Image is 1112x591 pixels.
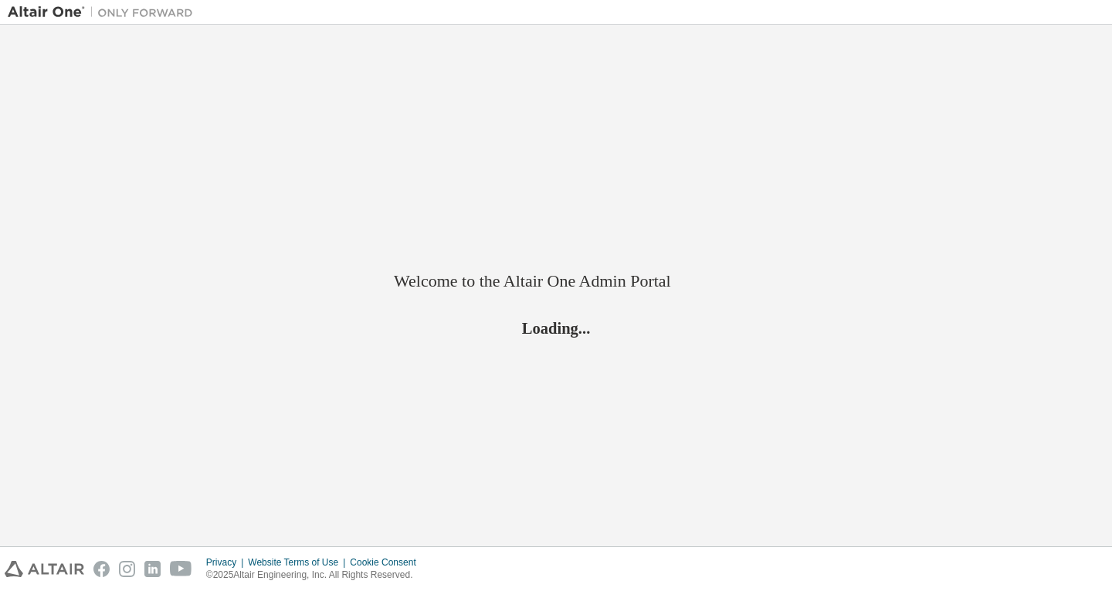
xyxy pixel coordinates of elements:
[170,561,192,577] img: youtube.svg
[350,556,425,569] div: Cookie Consent
[248,556,350,569] div: Website Terms of Use
[93,561,110,577] img: facebook.svg
[119,561,135,577] img: instagram.svg
[206,556,248,569] div: Privacy
[206,569,425,582] p: © 2025 Altair Engineering, Inc. All Rights Reserved.
[144,561,161,577] img: linkedin.svg
[8,5,201,20] img: Altair One
[5,561,84,577] img: altair_logo.svg
[394,318,718,338] h2: Loading...
[394,270,718,292] h2: Welcome to the Altair One Admin Portal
